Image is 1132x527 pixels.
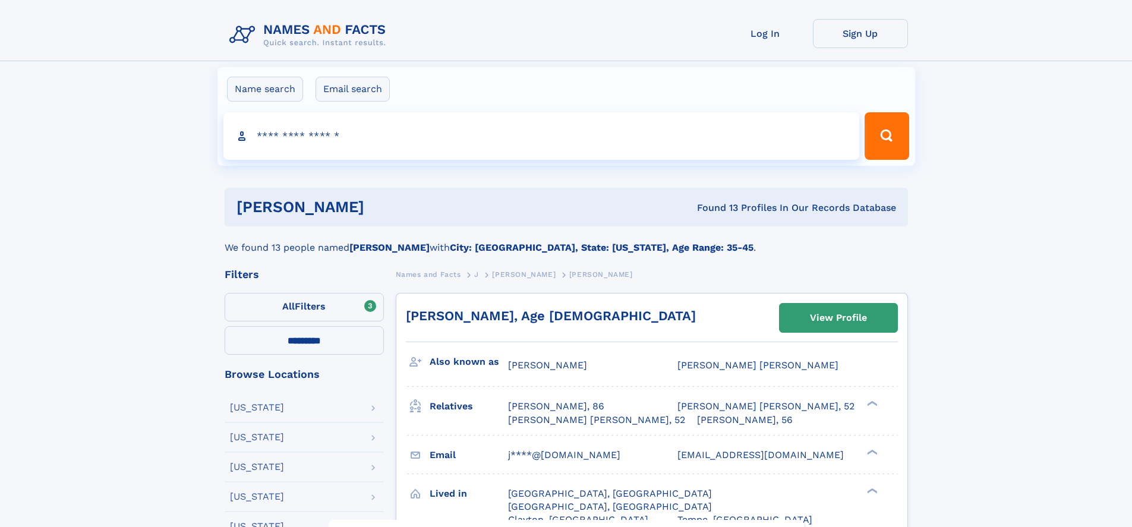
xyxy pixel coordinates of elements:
[225,19,396,51] img: Logo Names and Facts
[430,484,508,504] h3: Lived in
[225,269,384,280] div: Filters
[225,369,384,380] div: Browse Locations
[474,267,479,282] a: J
[225,293,384,321] label: Filters
[508,488,712,499] span: [GEOGRAPHIC_DATA], [GEOGRAPHIC_DATA]
[864,448,878,456] div: ❯
[508,514,648,525] span: Clayton, [GEOGRAPHIC_DATA]
[282,301,295,312] span: All
[677,514,812,525] span: Tempe, [GEOGRAPHIC_DATA]
[718,19,813,48] a: Log In
[230,433,284,442] div: [US_STATE]
[677,359,838,371] span: [PERSON_NAME] [PERSON_NAME]
[677,400,854,413] a: [PERSON_NAME] [PERSON_NAME], 52
[508,359,587,371] span: [PERSON_NAME]
[430,396,508,416] h3: Relatives
[430,445,508,465] h3: Email
[474,270,479,279] span: J
[396,267,461,282] a: Names and Facts
[780,304,897,332] a: View Profile
[677,449,844,460] span: [EMAIL_ADDRESS][DOMAIN_NAME]
[225,226,908,255] div: We found 13 people named with .
[406,308,696,323] a: [PERSON_NAME], Age [DEMOGRAPHIC_DATA]
[230,492,284,501] div: [US_STATE]
[865,112,909,160] button: Search Button
[316,77,390,102] label: Email search
[508,501,712,512] span: [GEOGRAPHIC_DATA], [GEOGRAPHIC_DATA]
[430,352,508,372] h3: Also known as
[508,400,604,413] a: [PERSON_NAME], 86
[508,414,685,427] a: [PERSON_NAME] [PERSON_NAME], 52
[810,304,867,332] div: View Profile
[492,267,556,282] a: [PERSON_NAME]
[230,403,284,412] div: [US_STATE]
[697,414,793,427] a: [PERSON_NAME], 56
[237,200,531,214] h1: [PERSON_NAME]
[349,242,430,253] b: [PERSON_NAME]
[864,400,878,408] div: ❯
[569,270,633,279] span: [PERSON_NAME]
[223,112,860,160] input: search input
[492,270,556,279] span: [PERSON_NAME]
[227,77,303,102] label: Name search
[531,201,896,214] div: Found 13 Profiles In Our Records Database
[230,462,284,472] div: [US_STATE]
[813,19,908,48] a: Sign Up
[450,242,753,253] b: City: [GEOGRAPHIC_DATA], State: [US_STATE], Age Range: 35-45
[864,487,878,494] div: ❯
